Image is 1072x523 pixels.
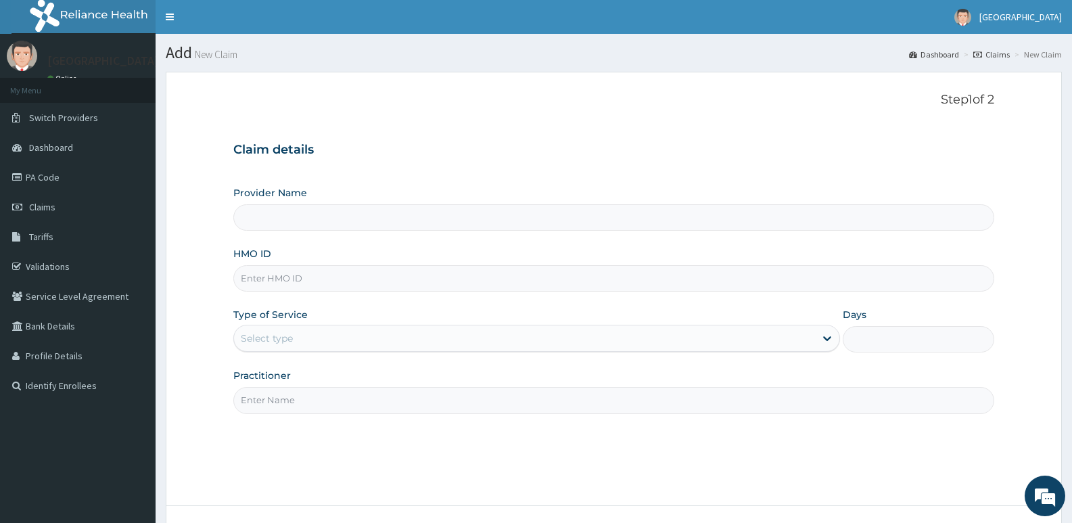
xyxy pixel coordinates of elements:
[166,44,1062,62] h1: Add
[233,387,994,413] input: Enter Name
[233,247,271,260] label: HMO ID
[909,49,959,60] a: Dashboard
[192,49,237,60] small: New Claim
[233,186,307,200] label: Provider Name
[29,112,98,124] span: Switch Providers
[47,55,159,67] p: [GEOGRAPHIC_DATA]
[843,308,866,321] label: Days
[29,141,73,154] span: Dashboard
[954,9,971,26] img: User Image
[29,231,53,243] span: Tariffs
[233,265,994,292] input: Enter HMO ID
[973,49,1010,60] a: Claims
[29,201,55,213] span: Claims
[979,11,1062,23] span: [GEOGRAPHIC_DATA]
[233,369,291,382] label: Practitioner
[233,93,994,108] p: Step 1 of 2
[1011,49,1062,60] li: New Claim
[233,308,308,321] label: Type of Service
[47,74,80,83] a: Online
[241,332,293,345] div: Select type
[233,143,994,158] h3: Claim details
[7,41,37,71] img: User Image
